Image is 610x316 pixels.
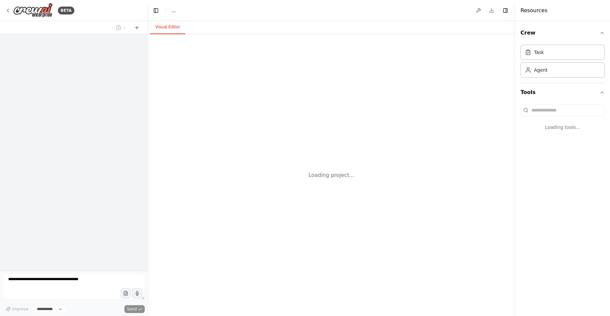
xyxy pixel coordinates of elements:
[113,24,129,32] button: Switch to previous chat
[171,7,176,14] span: ...
[13,3,53,18] img: Logo
[124,305,145,313] button: Send
[121,288,131,298] button: Upload files
[127,306,137,312] span: Send
[521,42,605,83] div: Crew
[171,7,176,14] nav: breadcrumb
[3,305,31,313] button: Improve
[521,119,605,136] div: Loading tools...
[534,67,547,73] div: Agent
[521,7,547,14] h4: Resources
[521,102,605,141] div: Tools
[534,49,544,56] div: Task
[150,20,185,34] button: Visual Editor
[132,24,142,32] button: Start a new chat
[58,7,74,14] div: BETA
[151,6,161,15] button: Hide left sidebar
[501,6,510,15] button: Hide right sidebar
[12,306,28,312] span: Improve
[521,24,605,42] button: Crew
[309,171,354,179] div: Loading project...
[521,83,605,102] button: Tools
[132,288,142,298] button: Click to speak your automation idea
